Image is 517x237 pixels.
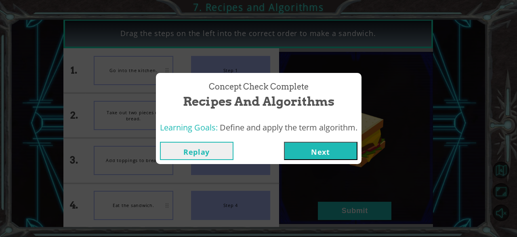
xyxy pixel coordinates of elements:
button: Replay [160,142,233,160]
span: Recipes and Algorithms [183,93,334,110]
span: Concept Check Complete [209,81,309,93]
button: Next [284,142,357,160]
span: Learning Goals: [160,122,218,133]
span: Define and apply the term algorithm. [220,122,357,133]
